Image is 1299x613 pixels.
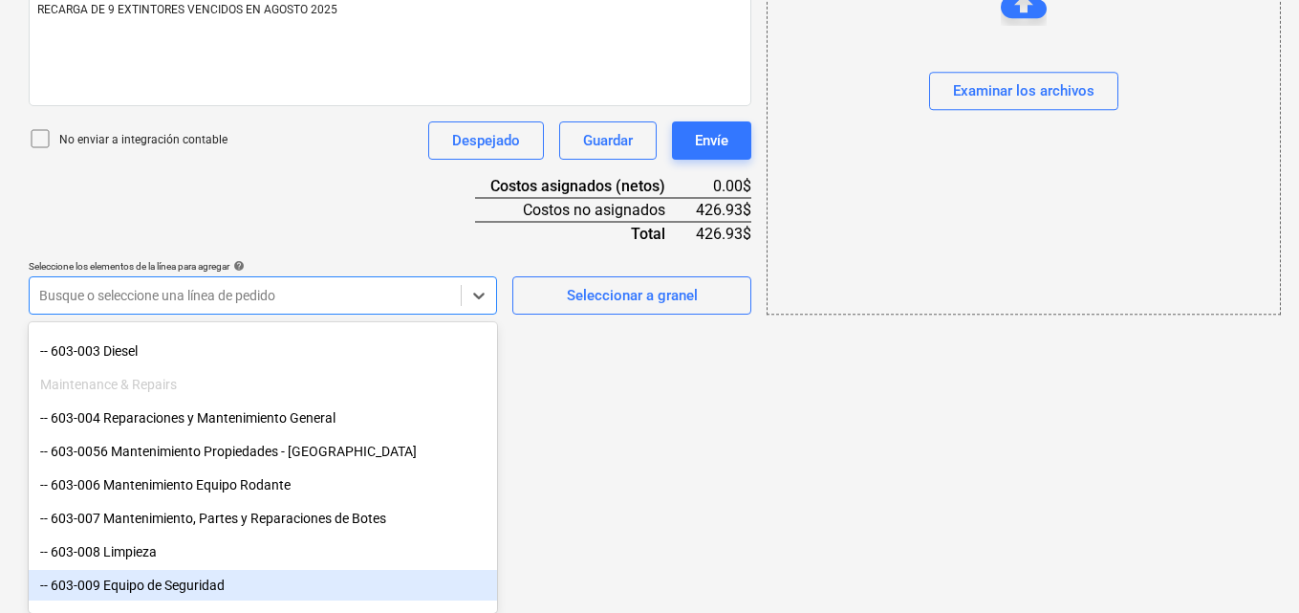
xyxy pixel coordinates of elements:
span: RECARGA DE 9 EXTINTORES VENCIDOS EN AGOSTO 2025 [37,3,337,16]
div: Envíe [695,128,728,153]
div: Costos asignados (netos) [475,175,696,198]
div: Despejado [452,128,520,153]
div: Costos no asignados [475,198,696,222]
div: -- 603-0056 Mantenimiento Propiedades - [GEOGRAPHIC_DATA] [29,436,497,467]
div: -- 603-006 Mantenimiento Equipo Rodante [29,470,497,500]
div: -- 603-008 Limpieza [29,536,497,567]
div: Maintenance & Repairs [29,369,497,400]
div: -- 603-004 Reparaciones y Mantenimiento General [29,403,497,433]
button: Examinar los archivos [929,73,1118,111]
div: Widget de chat [1203,521,1299,613]
div: 426.93$ [696,198,751,222]
div: 426.93$ [696,222,751,245]
div: Seleccione los elementos de la línea para agregar [29,260,497,273]
div: -- 603-003 Diesel [29,336,497,366]
div: -- 603-007 Mantenimiento, Partes y Reparaciones de Botes [29,503,497,534]
p: No enviar a integración contable [59,132,227,148]
button: Seleccionar a granel [512,276,751,315]
div: -- 603-009 Equipo de Seguridad [29,570,497,601]
div: Seleccionar a granel [567,283,698,308]
div: Guardar [583,128,633,153]
div: 0.00$ [696,175,751,198]
div: Examinar los archivos [953,79,1094,104]
div: -- 603-0056 Mantenimiento Propiedades - Playa El Sol [29,436,497,467]
button: Guardar [559,121,657,160]
div: Total [475,222,696,245]
button: Envíe [672,121,751,160]
iframe: Chat Widget [1203,521,1299,613]
button: Despejado [428,121,544,160]
span: help [229,260,245,272]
